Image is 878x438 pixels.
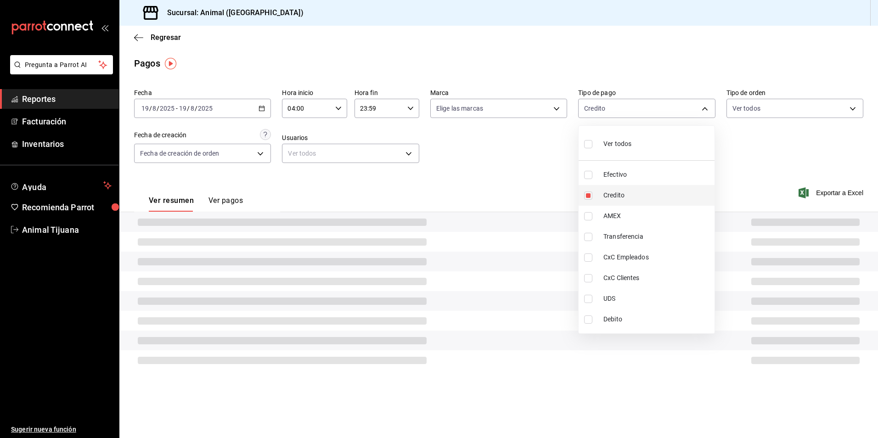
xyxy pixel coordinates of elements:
[603,139,631,149] span: Ver todos
[603,314,711,324] span: Debito
[603,170,711,180] span: Efectivo
[165,58,176,69] img: Tooltip marker
[603,232,711,241] span: Transferencia
[603,211,711,221] span: AMEX
[603,294,711,303] span: UDS
[603,273,711,283] span: CxC Clientes
[603,253,711,262] span: CxC Empleados
[603,191,711,200] span: Credito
